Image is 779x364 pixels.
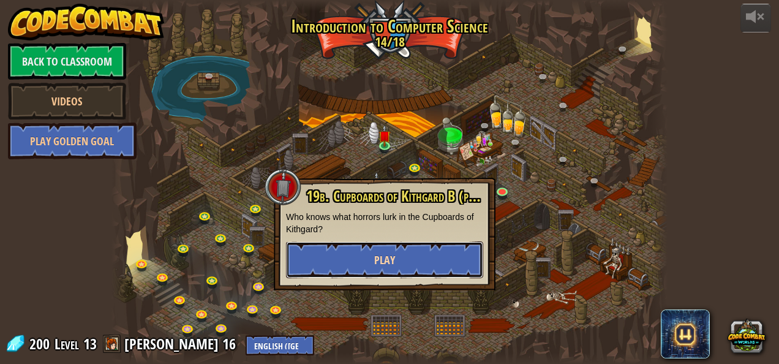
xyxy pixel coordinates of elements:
a: [PERSON_NAME] 16 [124,334,239,354]
a: Play Golden Goal [8,123,137,159]
button: Adjust volume [740,4,771,32]
button: Play [286,241,483,278]
img: CodeCombat - Learn how to code by playing a game [8,4,165,40]
img: level-banner-unstarted.png [378,124,391,146]
p: Who knows what horrors lurk in the Cupboards of Kithgard? [286,211,483,235]
a: Back to Classroom [8,43,126,80]
span: Level [55,334,79,354]
a: Videos [8,83,126,119]
span: 200 [29,334,53,354]
img: level-banner-unstarted-subscriber.png [371,172,383,194]
span: Play [374,252,395,268]
span: 19b. Cupboards of Kithgard B (practice) [306,186,506,207]
span: 13 [83,334,97,354]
